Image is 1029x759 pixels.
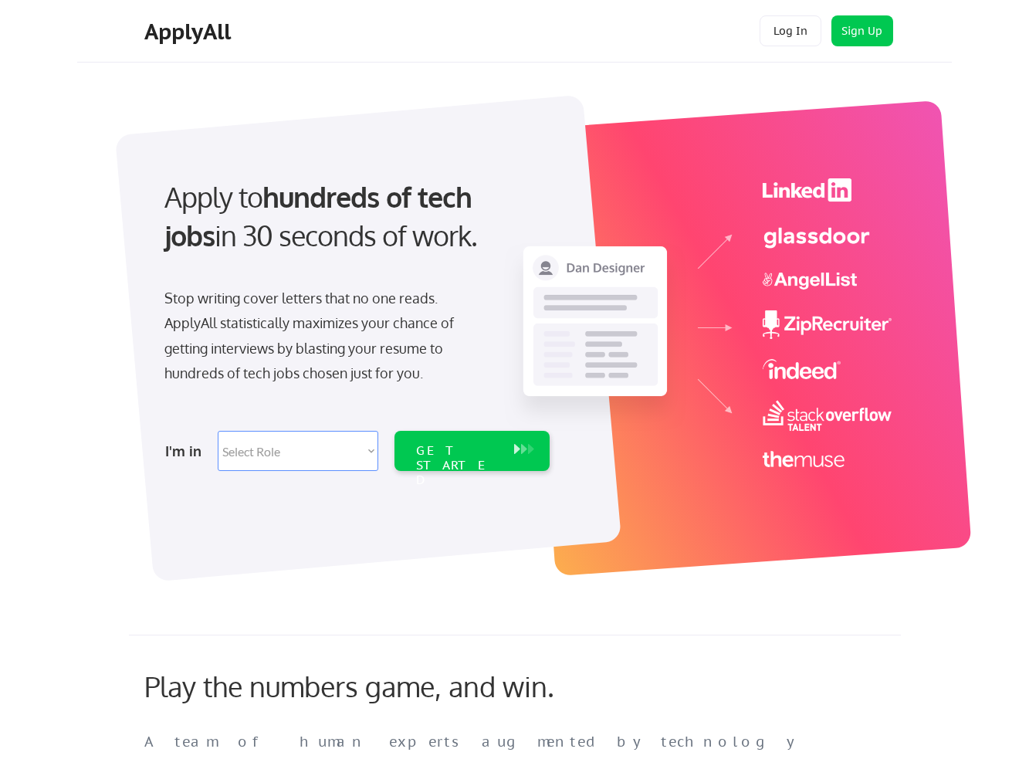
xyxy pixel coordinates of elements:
[416,443,499,488] div: GET STARTED
[164,178,543,256] div: Apply to in 30 seconds of work.
[164,286,482,386] div: Stop writing cover letters that no one reads. ApplyAll statistically maximizes your chance of get...
[144,669,623,703] div: Play the numbers game, and win.
[164,179,479,252] strong: hundreds of tech jobs
[165,439,208,463] div: I'm in
[831,15,893,46] button: Sign Up
[144,19,235,45] div: ApplyAll
[760,15,821,46] button: Log In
